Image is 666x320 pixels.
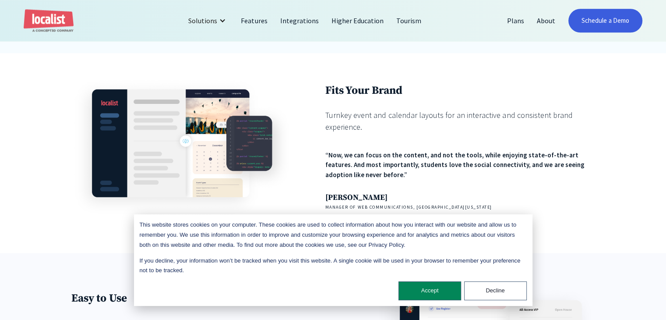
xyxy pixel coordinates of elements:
[71,292,127,305] strong: Easy to Use
[325,84,403,97] strong: Fits Your Brand
[390,10,428,31] a: Tourism
[398,281,461,300] button: Accept
[182,10,235,31] div: Solutions
[235,10,274,31] a: Features
[140,220,527,250] p: This website stores cookies on your computer. These cookies are used to collect information about...
[464,281,527,300] button: Decline
[325,192,388,203] strong: [PERSON_NAME]
[140,256,527,276] p: If you decline, your information won’t be tracked when you visit this website. A single cookie wi...
[325,204,595,210] h4: Manager of Web Communications, [GEOGRAPHIC_DATA][US_STATE]
[568,9,642,32] a: Schedule a Demo
[501,10,531,31] a: Plans
[325,109,595,133] div: Turnkey event and calendar layouts for an interactive and consistent brand experience.
[274,10,325,31] a: Integrations
[134,214,532,306] div: Cookie banner
[188,15,217,26] div: Solutions
[325,10,391,31] a: Higher Education
[531,10,562,31] a: About
[24,9,74,32] a: home
[325,150,595,180] div: “Now, we can focus on the content, and not the tools, while enjoying state-of-the-art features. A...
